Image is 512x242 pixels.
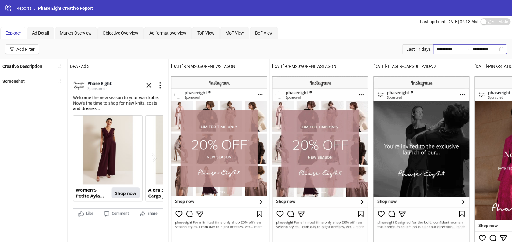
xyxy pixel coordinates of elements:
span: Ad Detail [32,31,49,35]
div: Last 14 days [402,44,433,54]
span: Market Overview [60,31,92,35]
img: Screenshot 6669055671906 [70,76,166,218]
div: [DATE]-TEASER-CAPSULE-VID-V2 [371,59,472,74]
span: filter [10,47,14,51]
b: Screenshot [2,79,25,84]
li: / [34,5,36,12]
span: Objective Overview [103,31,138,35]
span: BoF View [255,31,273,35]
div: [DATE]-CRM20%OFFNEWSEASON [270,59,371,74]
a: Reports [15,5,33,12]
span: Phase Eight Creative Report [38,6,93,11]
span: MoF View [225,31,244,35]
button: Add Filter [5,44,39,54]
span: to [465,47,470,52]
span: Last updated [DATE] 06:13 AM [420,19,478,24]
div: DPA - Ad 3 [68,59,168,74]
span: ToF View [197,31,214,35]
span: Ad format overview [149,31,186,35]
div: [DATE]-CRM20%OFFNEWSEASON [169,59,269,74]
span: sort-ascending [58,79,62,83]
span: Explorer [5,31,21,35]
span: sort-ascending [58,64,62,68]
span: swap-right [465,47,470,52]
b: Creative Description [2,64,42,69]
div: Add Filter [16,47,35,52]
